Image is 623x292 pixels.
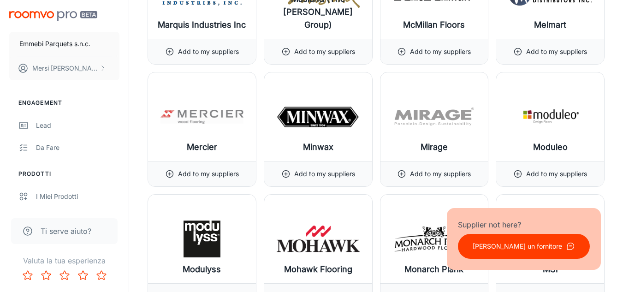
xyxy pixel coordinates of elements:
img: Roomvo PRO Beta [9,11,97,21]
button: Rate 4 star [74,266,92,285]
div: Lead [36,120,119,131]
p: Add to my suppliers [294,169,355,179]
h6: Marquis Industries Inc [158,18,246,31]
button: Rate 2 star [37,266,55,285]
p: Supplier not here? [458,219,590,230]
h6: Mirage [421,141,448,154]
button: Mersi [PERSON_NAME] [9,56,119,80]
img: Moduleo [509,98,592,135]
button: [PERSON_NAME] un fornitore [458,234,590,259]
p: Add to my suppliers [410,47,471,57]
p: Valuta la tua esperienza [7,255,121,266]
h6: Mohawk Flooring [284,263,352,276]
p: Add to my suppliers [294,47,355,57]
h6: Modulyss [183,263,221,276]
p: Emmebi Parquets s.n.c. [19,39,90,49]
button: Rate 1 star [18,266,37,285]
h6: Melmart [534,18,566,31]
p: Add to my suppliers [526,169,587,179]
div: Da fare [36,143,119,153]
img: Modulyss [160,220,243,257]
button: Emmebi Parquets s.n.c. [9,32,119,56]
button: Rate 3 star [55,266,74,285]
img: Mohawk Flooring [277,220,360,257]
h6: Moduleo [533,141,568,154]
p: Add to my suppliers [526,47,587,57]
h6: McMillan Floors [403,18,465,31]
h6: Mercier [187,141,217,154]
p: Add to my suppliers [178,47,239,57]
button: Rate 5 star [92,266,111,285]
div: I miei prodotti [36,191,119,202]
p: Add to my suppliers [410,169,471,179]
img: Monarch Plank [392,220,475,257]
h6: Minwax [303,141,333,154]
p: Add to my suppliers [178,169,239,179]
img: Minwax [277,98,360,135]
h6: Monarch Plank [404,263,463,276]
p: [PERSON_NAME] un fornitore [473,241,562,251]
p: Mersi [PERSON_NAME] [32,63,97,73]
span: Ti serve aiuto? [41,226,91,237]
img: Mirage [392,98,475,135]
img: Mercier [160,98,243,135]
